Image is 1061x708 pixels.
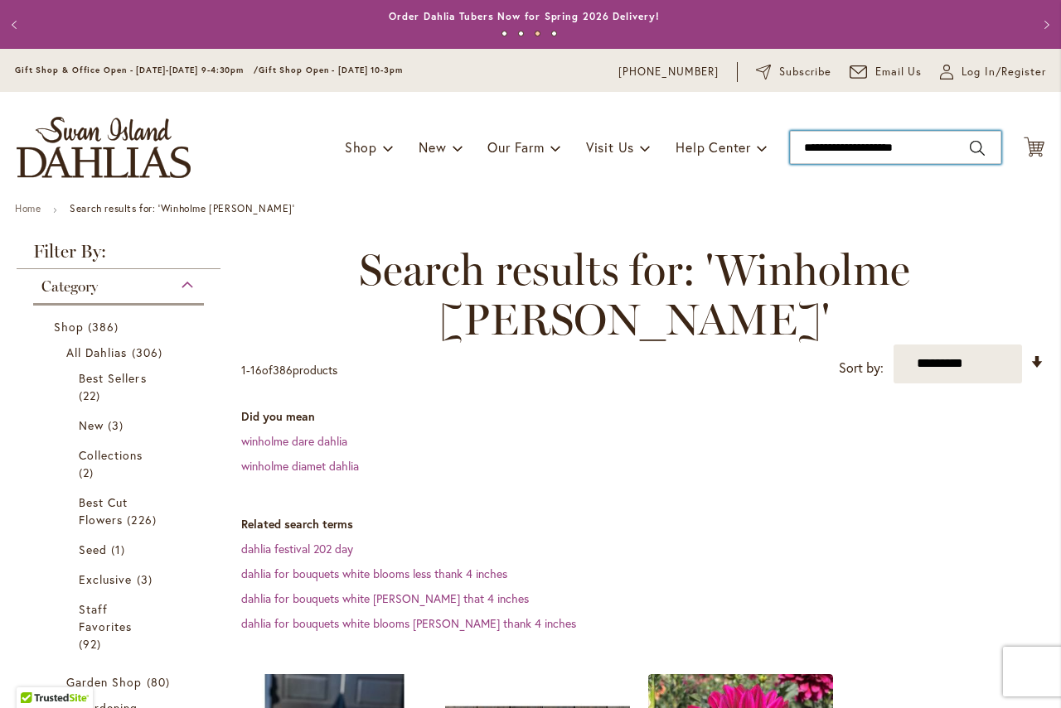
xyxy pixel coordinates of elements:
[79,600,162,653] a: Staff Favorites
[962,64,1046,80] span: Log In/Register
[839,353,884,383] label: Sort by:
[17,243,220,269] strong: Filter By:
[241,433,347,449] a: winholme dare dahlia
[875,64,923,80] span: Email Us
[273,362,293,378] span: 386
[66,673,175,691] a: Garden Shop
[241,590,529,606] a: dahlia for bouquets white [PERSON_NAME] that 4 inches
[66,344,128,360] span: All Dahlias
[66,674,143,690] span: Garden Shop
[79,571,162,588] a: Exclusive
[345,138,377,156] span: Shop
[79,464,98,481] span: 2
[779,64,831,80] span: Subscribe
[618,64,719,80] a: [PHONE_NUMBER]
[79,494,128,527] span: Best Cut Flowers
[241,541,353,556] a: dahlia festival 202 day
[79,635,105,653] span: 92
[79,494,162,528] a: Best Cut Flowers
[15,202,41,214] a: Home
[79,541,162,558] a: Seed
[127,511,160,528] span: 226
[15,65,259,75] span: Gift Shop & Office Open - [DATE]-[DATE] 9-4:30pm /
[79,387,104,404] span: 22
[79,370,147,386] span: Best Sellers
[419,138,446,156] span: New
[54,319,84,335] span: Shop
[241,245,1028,344] span: Search results for: 'Winholme [PERSON_NAME]'
[1028,8,1061,41] button: Next
[586,138,634,156] span: Visit Us
[518,31,524,36] button: 2 of 4
[70,202,294,214] strong: Search results for: 'Winholme [PERSON_NAME]'
[79,447,143,463] span: Collections
[79,542,107,557] span: Seed
[79,571,132,587] span: Exclusive
[389,10,659,22] a: Order Dahlia Tubers Now for Spring 2026 Delivery!
[940,64,1046,80] a: Log In/Register
[259,65,403,75] span: Gift Shop Open - [DATE] 10-3pm
[79,446,162,481] a: Collections
[111,541,129,558] span: 1
[108,417,128,434] span: 3
[241,615,576,631] a: dahlia for bouquets white blooms [PERSON_NAME] thank 4 inches
[79,417,104,433] span: New
[250,362,262,378] span: 16
[241,357,337,383] p: - of products
[147,673,174,691] span: 80
[676,138,751,156] span: Help Center
[41,277,98,296] span: Category
[137,571,157,588] span: 3
[551,31,557,36] button: 4 of 4
[535,31,540,36] button: 3 of 4
[79,417,162,434] a: New
[66,344,175,361] a: All Dahlias
[79,369,162,404] a: Best Sellers
[54,318,187,335] a: Shop
[487,138,544,156] span: Our Farm
[17,117,191,178] a: store logo
[132,344,167,361] span: 306
[79,601,132,634] span: Staff Favorites
[241,566,507,581] a: dahlia for bouquets white blooms less thank 4 inches
[241,408,1044,425] dt: Did you mean
[501,31,507,36] button: 1 of 4
[12,649,59,696] iframe: Launch Accessibility Center
[850,64,923,80] a: Email Us
[241,516,1044,532] dt: Related search terms
[241,458,359,474] a: winholme diamet dahlia
[241,362,246,378] span: 1
[756,64,831,80] a: Subscribe
[88,318,123,335] span: 386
